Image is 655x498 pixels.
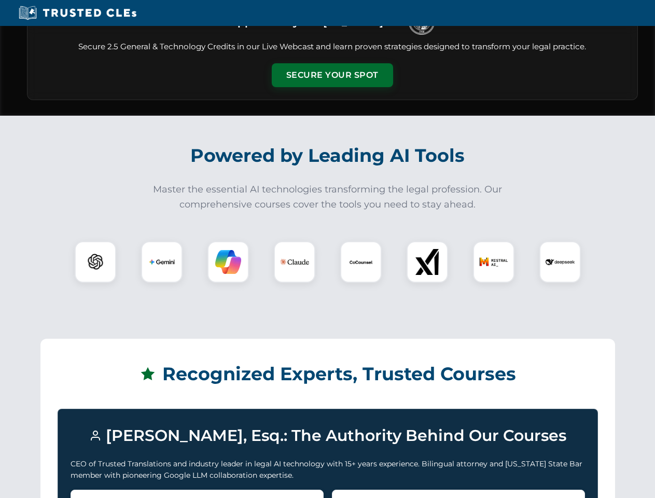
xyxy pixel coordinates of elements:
[58,356,598,392] h2: Recognized Experts, Trusted Courses
[40,41,625,53] p: Secure 2.5 General & Technology Credits in our Live Webcast and learn proven strategies designed ...
[141,241,183,283] div: Gemini
[348,249,374,275] img: CoCounsel Logo
[71,458,585,481] p: CEO of Trusted Translations and industry leader in legal AI technology with 15+ years experience....
[407,241,448,283] div: xAI
[149,249,175,275] img: Gemini Logo
[215,249,241,275] img: Copilot Logo
[71,422,585,450] h3: [PERSON_NAME], Esq.: The Authority Behind Our Courses
[539,241,581,283] div: DeepSeek
[40,137,615,174] h2: Powered by Leading AI Tools
[75,241,116,283] div: ChatGPT
[207,241,249,283] div: Copilot
[340,241,382,283] div: CoCounsel
[473,241,514,283] div: Mistral AI
[16,5,140,21] img: Trusted CLEs
[414,249,440,275] img: xAI Logo
[146,182,509,212] p: Master the essential AI technologies transforming the legal profession. Our comprehensive courses...
[272,63,393,87] button: Secure Your Spot
[479,247,508,276] img: Mistral AI Logo
[546,247,575,276] img: DeepSeek Logo
[280,247,309,276] img: Claude Logo
[274,241,315,283] div: Claude
[80,247,110,277] img: ChatGPT Logo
